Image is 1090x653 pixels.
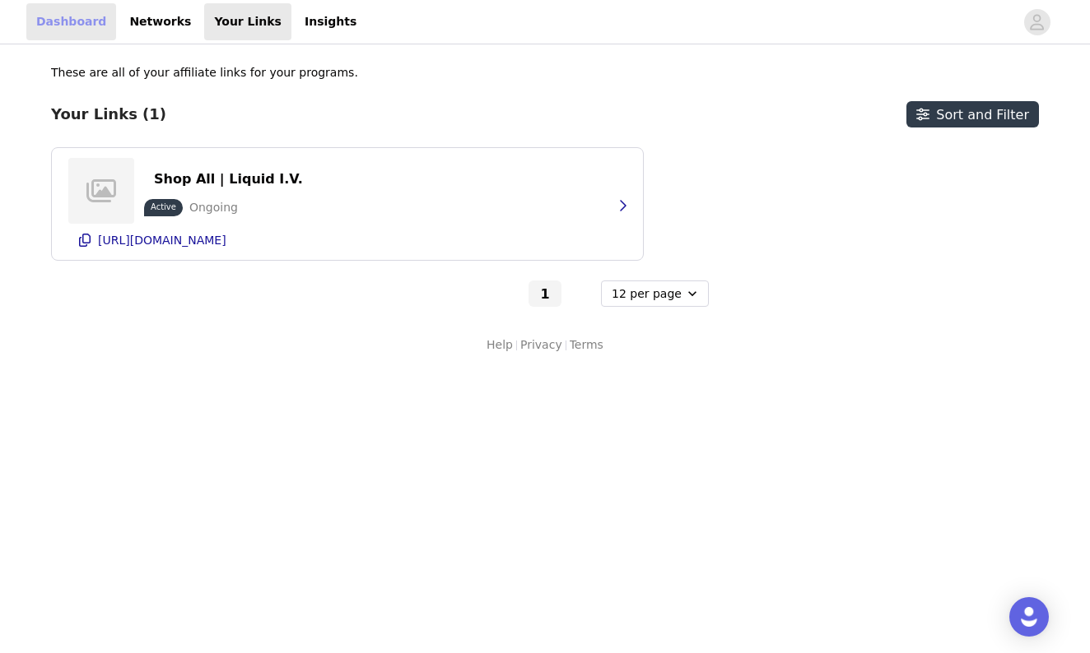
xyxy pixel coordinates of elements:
h3: Your Links (1) [51,105,166,123]
a: Dashboard [26,3,116,40]
div: Open Intercom Messenger [1009,597,1049,637]
p: Active [151,201,176,213]
button: Shop All | Liquid I.V. [144,166,313,192]
a: Privacy [520,336,562,354]
a: Your Links [204,3,291,40]
button: Go To Page 1 [529,280,561,307]
a: Help [487,336,513,354]
p: Ongoing [189,199,238,216]
p: These are all of your affiliate links for your programs. [51,64,358,81]
a: Insights [295,3,366,40]
a: Networks [119,3,201,40]
div: avatar [1029,9,1045,35]
button: Go to next page [565,280,598,307]
button: Sort and Filter [906,101,1039,127]
button: Go to previous page [492,280,525,307]
a: Terms [570,336,603,354]
p: Shop All | Liquid I.V. [154,171,303,187]
p: [URL][DOMAIN_NAME] [98,234,226,247]
button: [URL][DOMAIN_NAME] [68,227,627,253]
